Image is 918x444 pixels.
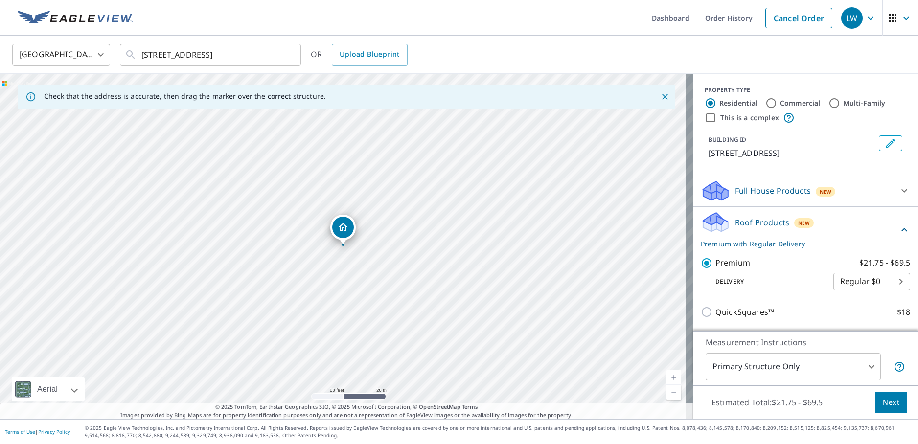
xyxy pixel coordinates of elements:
[709,135,746,144] p: BUILDING ID
[330,215,356,245] div: Dropped pin, building 1, Residential property, 241 Witches Cove Blvd Lake Ozark, MO 65049
[701,179,910,202] div: Full House ProductsNew
[897,306,910,318] p: $18
[12,41,110,68] div: [GEOGRAPHIC_DATA]
[666,385,681,400] a: Current Level 19, Zoom Out
[720,113,779,123] label: This is a complex
[215,403,478,411] span: © 2025 TomTom, Earthstar Geographics SIO, © 2025 Microsoft Corporation, ©
[701,211,910,249] div: Roof ProductsNewPremium with Regular Delivery
[765,8,832,28] a: Cancel Order
[715,257,750,269] p: Premium
[859,257,910,269] p: $21.75 - $69.5
[701,277,833,286] p: Delivery
[462,403,478,410] a: Terms
[798,219,810,227] span: New
[894,361,905,373] span: Your report will include only the primary structure on the property. For example, a detached gara...
[5,428,35,435] a: Terms of Use
[311,44,408,66] div: OR
[704,392,831,413] p: Estimated Total: $21.75 - $69.5
[659,90,671,103] button: Close
[666,370,681,385] a: Current Level 19, Zoom In
[701,239,898,249] p: Premium with Regular Delivery
[843,98,886,108] label: Multi-Family
[44,92,326,101] p: Check that the address is accurate, then drag the marker over the correct structure.
[18,11,133,25] img: EV Logo
[875,392,907,414] button: Next
[841,7,863,29] div: LW
[719,98,757,108] label: Residential
[820,188,832,196] span: New
[883,397,899,409] span: Next
[735,185,811,197] p: Full House Products
[705,86,906,94] div: PROPERTY TYPE
[34,377,61,401] div: Aerial
[706,353,881,380] div: Primary Structure Only
[879,135,902,151] button: Edit building 1
[85,424,913,439] p: © 2025 Eagle View Technologies, Inc. and Pictometry International Corp. All Rights Reserved. Repo...
[780,98,821,108] label: Commercial
[5,429,70,435] p: |
[332,44,407,66] a: Upload Blueprint
[340,48,399,61] span: Upload Blueprint
[833,268,910,295] div: Regular $0
[735,217,789,228] p: Roof Products
[706,336,905,348] p: Measurement Instructions
[141,41,281,68] input: Search by address or latitude-longitude
[419,403,460,410] a: OpenStreetMap
[38,428,70,435] a: Privacy Policy
[715,306,774,318] p: QuickSquares™
[12,377,85,401] div: Aerial
[709,147,875,159] p: [STREET_ADDRESS]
